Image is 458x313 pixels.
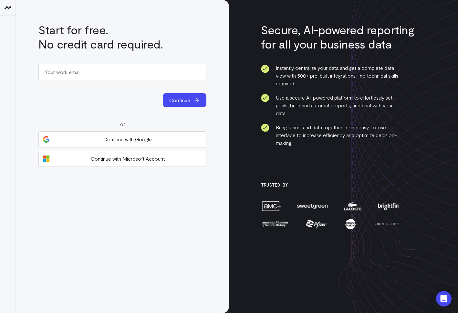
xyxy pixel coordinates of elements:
[53,135,202,143] span: Continue with Google
[38,64,206,80] input: Your work email
[163,93,206,107] button: Continue
[169,96,190,104] span: Continue
[120,120,125,128] span: or
[261,94,400,117] li: Use a secure AI-powered platform to effortlessly set goals, build and automate reports, and chat ...
[261,23,424,51] h3: Secure, AI-powered reporting for all your business data
[53,155,202,163] span: Continue with Microsoft Account
[261,124,400,147] li: Bring teams and data together in one easy-to-use interface to increase efficiency and optimize de...
[38,23,199,51] h1: Start for free. No credit card required.
[38,131,206,147] button: Continue with Google
[436,291,452,307] div: Open Intercom Messenger
[38,151,206,167] button: Continue with Microsoft Account
[261,64,400,87] li: Instantly centralize your data and get a complete data view with 500+ pre-built integrations—no t...
[261,182,400,188] h3: Trusted By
